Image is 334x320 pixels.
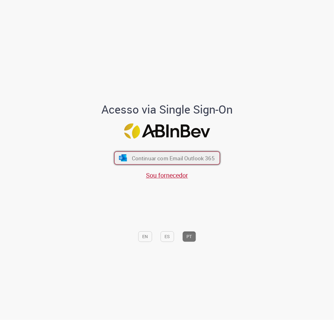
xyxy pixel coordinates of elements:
[132,154,214,162] span: Continuar com Email Outlook 365
[118,155,127,162] img: ícone Azure/Microsoft 360
[182,232,196,242] button: PT
[96,103,239,116] h1: Acesso via Single Sign-On
[124,123,210,139] img: Logo ABInBev
[146,171,188,180] a: Sou fornecedor
[138,232,152,242] button: EN
[114,152,220,165] button: ícone Azure/Microsoft 360 Continuar com Email Outlook 365
[160,232,174,242] button: ES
